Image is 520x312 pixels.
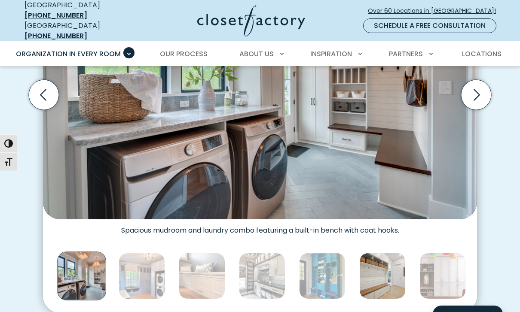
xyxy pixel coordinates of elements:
[458,76,495,113] button: Next slide
[359,253,406,299] img: Custom entryway mudroom with coat hooks. shiplap, and built-in bench
[16,49,121,59] span: Organization in Every Room
[43,219,477,235] figcaption: Spacious mudroom and laundry combo featuring a built-in bench with coat hooks.
[389,49,423,59] span: Partners
[24,31,87,41] a: [PHONE_NUMBER]
[367,3,503,18] a: Over 60 Locations in [GEOGRAPHIC_DATA]!
[179,253,225,299] img: L-shaped breakfast nook with white bench seating and under-bench drawer storage
[239,253,285,299] img: Elegant mudroom with upper glass-front cabinets, rolling ladder, mosaic tile backsplash, built-in...
[368,6,503,15] span: Over 60 Locations in [GEOGRAPHIC_DATA]!
[239,49,274,59] span: About Us
[160,49,208,59] span: Our Process
[419,253,466,299] img: Mudroom wall unit with full height concealed storage cabinets, built-in bench, coat hooks, and sh...
[119,253,165,299] img: Stylish gray mudroom with tall cabinets, built-in bench seating
[10,42,510,66] nav: Primary Menu
[299,253,346,299] img: Mudroom with floor-to-ceiling teal cabinetry, featuring cubbies, hooks, built-in seating, and org...
[25,76,62,113] button: Previous slide
[363,18,496,33] a: Schedule a Free Consultation
[197,5,305,36] img: Closet Factory Logo
[24,10,87,20] a: [PHONE_NUMBER]
[57,251,106,300] img: Spacious mudroom and laundry combo featuring a long bench with coat hooks, and multiple built-in ...
[310,49,352,59] span: Inspiration
[24,21,130,41] div: [GEOGRAPHIC_DATA]
[462,49,502,59] span: Locations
